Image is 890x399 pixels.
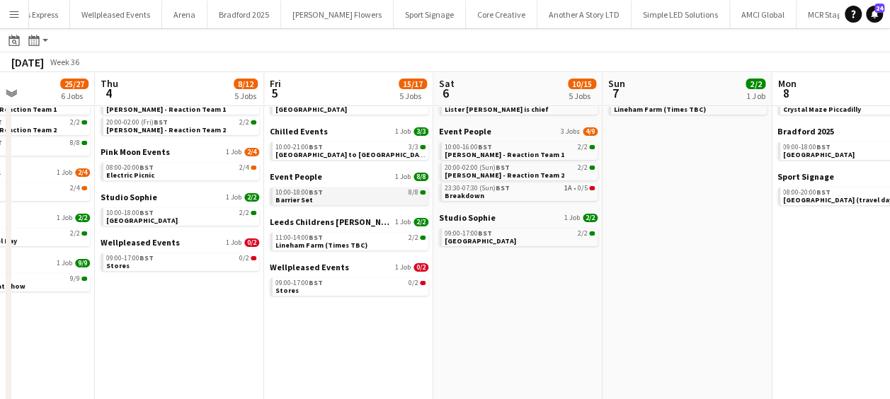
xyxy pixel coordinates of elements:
[106,125,226,134] span: Coldplay - Reaction Team 2
[445,142,595,158] a: 10:00-16:00BST2/2[PERSON_NAME] - Reaction Team 1
[399,79,427,89] span: 15/17
[445,229,595,245] a: 09:00-17:00BST2/2[GEOGRAPHIC_DATA]
[57,259,72,267] span: 1 Job
[106,255,154,262] span: 09:00-17:00
[270,262,428,299] div: Wellpleased Events1 Job0/209:00-17:00BST0/2Stores
[589,231,595,236] span: 2/2
[583,127,598,136] span: 4/9
[275,195,313,204] span: Barrier Set
[101,146,170,157] span: Pink Moon Events
[70,119,80,126] span: 2/2
[226,148,241,156] span: 1 Job
[413,127,428,136] span: 3/3
[234,79,258,89] span: 8/12
[239,119,249,126] span: 2/2
[275,234,323,241] span: 11:00-14:00
[777,77,796,90] span: Mon
[589,145,595,149] span: 2/2
[101,237,259,274] div: Wellpleased Events1 Job0/209:00-17:00BST0/2Stores
[746,91,765,101] div: 1 Job
[106,119,168,126] span: 20:00-02:00 (Fri)
[309,233,323,242] span: BST
[61,91,88,101] div: 6 Jobs
[60,79,89,89] span: 25/27
[70,139,80,146] span: 8/8
[275,105,347,114] span: Lister Park
[420,190,426,195] span: 8/8
[75,214,90,222] span: 2/2
[413,173,428,181] span: 8/8
[439,212,598,223] a: Studio Sophie1 Job2/2
[730,1,797,28] button: AMCI Global
[270,126,328,137] span: Chilled Events
[101,192,259,237] div: Studio Sophie1 Job2/210:00-18:00BST2/2[GEOGRAPHIC_DATA]
[81,120,87,125] span: 2/2
[106,209,154,216] span: 10:00-18:00
[11,55,44,69] div: [DATE]
[81,141,87,145] span: 8/8
[445,185,510,192] span: 23:30-07:30 (Sun)
[268,85,281,101] span: 5
[139,253,154,262] span: BST
[47,57,82,67] span: Week 36
[275,189,323,196] span: 10:00-18:00
[70,185,80,192] span: 2/4
[75,168,90,177] span: 2/4
[244,238,259,247] span: 0/2
[106,216,178,225] span: Elmley Nature Reserve
[466,1,537,28] button: Core Creative
[75,259,90,267] span: 9/9
[783,105,861,114] span: Crystal Maze Piccadilly
[101,77,118,90] span: Thu
[777,171,834,182] span: Sport Signage
[270,77,281,90] span: Fri
[251,120,256,125] span: 2/2
[270,216,428,227] a: Leeds Childrens [PERSON_NAME]1 Job2/2
[275,142,426,158] a: 10:00-21:00BST3/3[GEOGRAPHIC_DATA] to [GEOGRAPHIC_DATA]
[275,150,430,159] span: White city to Leeds
[409,144,418,151] span: 3/3
[275,278,426,294] a: 09:00-17:00BST0/2Stores
[583,214,598,222] span: 2/2
[568,79,596,89] span: 10/15
[746,79,765,89] span: 2/2
[270,171,428,182] a: Event People1 Job8/8
[70,230,80,237] span: 2/2
[106,170,154,180] span: Electric Picnic
[445,230,492,237] span: 09:00-17:00
[437,85,455,101] span: 6
[101,146,259,157] a: Pink Moon Events1 Job2/4
[309,142,323,151] span: BST
[439,77,455,90] span: Sat
[413,263,428,272] span: 0/2
[445,105,549,114] span: Lister Park - Barker is chief
[270,216,392,227] span: Leeds Childrens Charity Lineham
[409,234,418,241] span: 2/2
[154,117,168,127] span: BST
[101,146,259,192] div: Pink Moon Events1 Job2/408:00-20:00BST2/4Electric Picnic
[439,126,491,137] span: Event People
[614,105,706,114] span: Lineham Farm (Times TBC)
[101,81,259,146] div: Event People2 Jobs4/410:00-16:00BST2/2[PERSON_NAME] - Reaction Team 120:00-02:00 (Fri)BST2/2[PERS...
[81,231,87,236] span: 2/2
[270,171,322,182] span: Event People
[632,1,730,28] button: Simple LED Solutions
[251,211,256,215] span: 2/2
[244,148,259,156] span: 2/4
[445,191,484,200] span: Breakdown
[81,277,87,281] span: 9/9
[101,237,259,248] a: Wellpleased Events1 Job0/2
[275,187,426,204] a: 10:00-18:00BST8/8Barrier Set
[275,144,323,151] span: 10:00-21:00
[395,218,411,226] span: 1 Job
[783,144,831,151] span: 09:00-18:00
[409,189,418,196] span: 8/8
[589,166,595,170] span: 2/2
[439,126,598,137] a: Event People3 Jobs4/9
[439,126,598,212] div: Event People3 Jobs4/910:00-16:00BST2/2[PERSON_NAME] - Reaction Team 120:00-02:00 (Sun)BST2/2[PERS...
[275,279,323,287] span: 09:00-17:00
[395,263,411,272] span: 1 Job
[106,164,154,171] span: 08:00-20:00
[589,186,595,190] span: 0/5
[816,142,831,151] span: BST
